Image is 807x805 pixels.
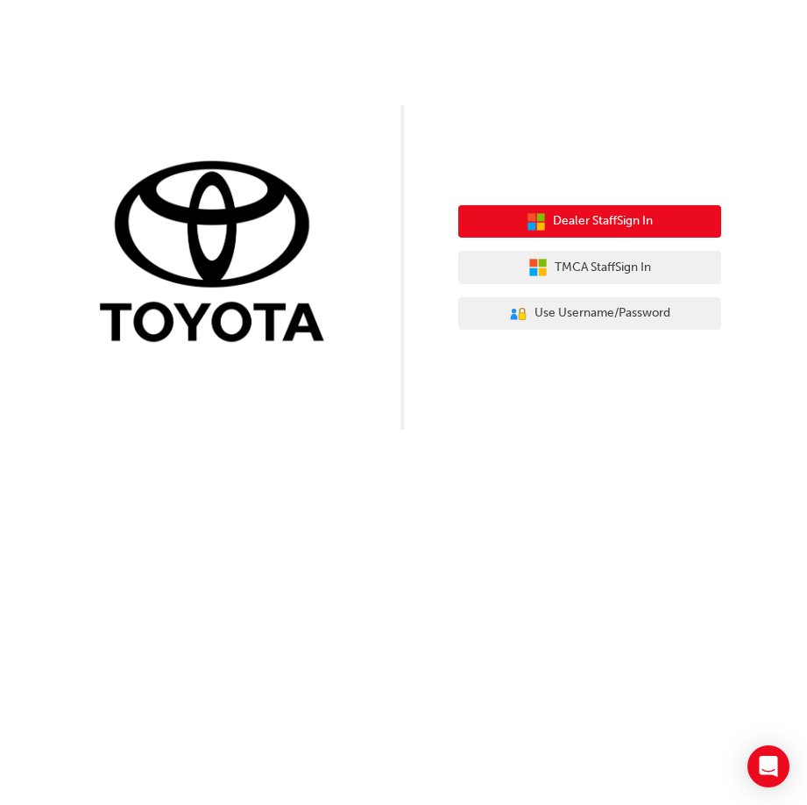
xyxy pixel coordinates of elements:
button: Use Username/Password [458,297,721,331]
button: TMCA StaffSign In [458,251,721,284]
img: Trak [87,157,350,351]
button: Dealer StaffSign In [458,205,721,239]
span: Dealer Staff Sign In [553,211,653,232]
span: TMCA Staff Sign In [555,258,651,278]
span: Use Username/Password [534,303,670,324]
div: Open Intercom Messenger [747,745,789,787]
